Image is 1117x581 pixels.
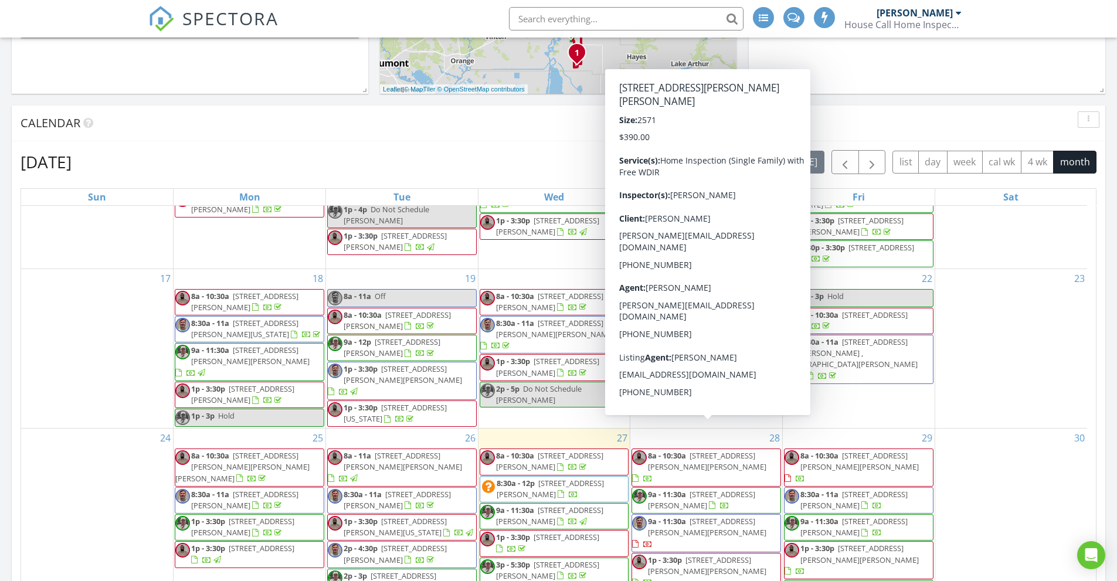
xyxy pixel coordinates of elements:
[344,291,371,301] span: 8a - 11a
[175,489,190,504] img: 20231015_143153.jpg
[175,343,324,381] a: 9a - 11:30a [STREET_ADDRESS][PERSON_NAME][PERSON_NAME]
[310,269,325,288] a: Go to August 18, 2025
[496,383,582,405] span: Do Not Schedule [PERSON_NAME]
[648,489,755,511] span: [STREET_ADDRESS][PERSON_NAME]
[785,215,799,230] img: 20230626_133733.jpg
[344,570,367,581] span: 2p - 3p
[328,310,342,324] img: 20230626_133733.jpg
[785,176,919,209] span: [STREET_ADDRESS][PERSON_NAME][PERSON_NAME][US_STATE]
[191,291,298,312] a: 8a - 10:30a [STREET_ADDRESS][PERSON_NAME]
[800,242,914,264] a: 2:30p - 3:30p [STREET_ADDRESS]
[496,450,603,472] a: 8a - 10:30a [STREET_ADDRESS][PERSON_NAME]
[632,308,781,346] a: 8:30a - 11a [STREET_ADDRESS][PERSON_NAME][PERSON_NAME]
[632,487,781,514] a: 9a - 11:30a [STREET_ADDRESS][PERSON_NAME]
[480,449,629,475] a: 8a - 10:30a [STREET_ADDRESS][PERSON_NAME]
[175,345,310,378] a: 9a - 11:30a [STREET_ADDRESS][PERSON_NAME][PERSON_NAME]
[858,150,886,174] button: Next month
[344,543,447,565] a: 2p - 4:30p [STREET_ADDRESS][PERSON_NAME]
[344,363,378,374] span: 1p - 3:30p
[918,151,948,174] button: day
[632,489,647,504] img: 20200526_134352.jpg
[191,383,294,405] span: [STREET_ADDRESS][PERSON_NAME]
[86,189,108,205] a: Sunday
[327,229,477,255] a: 1p - 3:30p [STREET_ADDRESS][PERSON_NAME]
[784,449,933,487] a: 8a - 10:30a [STREET_ADDRESS][PERSON_NAME][PERSON_NAME]
[191,489,229,500] span: 8:30a - 11a
[175,345,190,359] img: 20200526_134352.jpg
[237,189,263,205] a: Monday
[344,489,382,500] span: 8:30a - 11a
[935,269,1087,429] td: Go to August 23, 2025
[919,269,935,288] a: Go to August 22, 2025
[784,514,933,541] a: 9a - 11:30a [STREET_ADDRESS][PERSON_NAME]
[947,151,983,174] button: week
[328,204,342,219] img: 20200526_134352.jpg
[191,345,229,355] span: 9a - 11:30a
[982,151,1022,174] button: cal wk
[497,478,535,488] span: 8:30a - 12p
[848,242,914,253] span: [STREET_ADDRESS]
[175,450,310,483] a: 8a - 10:30a [STREET_ADDRESS][PERSON_NAME][PERSON_NAME][PERSON_NAME]
[191,383,225,394] span: 1p - 3:30p
[785,543,919,576] a: 1p - 3:30p [STREET_ADDRESS][PERSON_NAME][PERSON_NAME]
[182,6,279,30] span: SPECTORA
[785,489,799,504] img: 20231015_143153.jpg
[632,516,647,531] img: 20231015_143153.jpg
[344,230,447,252] a: 1p - 3:30p [STREET_ADDRESS][PERSON_NAME]
[480,318,614,351] a: 8:30a - 11a [STREET_ADDRESS][PERSON_NAME][PERSON_NAME]
[577,52,584,59] div: 1343 Tall Sky Dr, Lake Charles, LA 70607
[327,541,477,568] a: 2p - 4:30p [STREET_ADDRESS][PERSON_NAME]
[497,478,604,500] span: [STREET_ADDRESS][PERSON_NAME]
[632,346,781,384] a: 1p - 4p [STREET_ADDRESS][PERSON_NAME][PERSON_NAME]
[480,505,495,519] img: 20200526_134352.jpg
[1021,151,1054,174] button: 4 wk
[463,269,478,288] a: Go to August 19, 2025
[842,310,908,320] span: [STREET_ADDRESS]
[892,151,919,174] button: list
[800,516,908,538] span: [STREET_ADDRESS][PERSON_NAME]
[175,543,190,558] img: 20230626_133733.jpg
[175,514,324,541] a: 1p - 3:30p [STREET_ADDRESS][PERSON_NAME]
[575,49,579,57] i: 1
[344,230,378,241] span: 1p - 3:30p
[480,530,629,556] a: 1p - 3:30p [STREET_ADDRESS]
[344,230,447,252] span: [STREET_ADDRESS][PERSON_NAME]
[21,115,80,131] span: Calendar
[648,450,686,461] span: 8a - 10:30a
[784,240,933,267] a: 2:30p - 3:30p [STREET_ADDRESS]
[785,337,918,381] a: 8:30a - 11a [STREET_ADDRESS][PERSON_NAME] , [GEOGRAPHIC_DATA][PERSON_NAME] 70607
[800,310,838,320] span: 8a - 10:30a
[327,514,477,541] a: 1p - 3:30p [STREET_ADDRESS][PERSON_NAME][US_STATE]
[344,337,440,358] a: 9a - 12p [STREET_ADDRESS][PERSON_NAME]
[1077,541,1105,569] div: Open Intercom Messenger
[648,310,686,320] span: 8:30a - 11a
[325,269,478,429] td: Go to August 19, 2025
[496,532,530,542] span: 1p - 3:30p
[496,318,614,339] span: [STREET_ADDRESS][PERSON_NAME][PERSON_NAME]
[175,318,190,332] img: 20231015_143153.jpg
[175,291,190,305] img: 20230626_133733.jpg
[648,516,686,526] span: 9a - 11:30a
[158,429,173,447] a: Go to August 24, 2025
[344,204,367,215] span: 1p - 4p
[496,505,534,515] span: 9a - 11:30a
[344,402,378,413] span: 1p - 3:30p
[344,204,429,226] span: Do Not Schedule [PERSON_NAME]
[480,559,495,574] img: 20200526_134352.jpg
[632,348,766,380] a: 1p - 4p [STREET_ADDRESS][PERSON_NAME][PERSON_NAME]
[648,348,766,369] span: [STREET_ADDRESS][PERSON_NAME][PERSON_NAME]
[383,86,402,93] a: Leaflet
[327,449,477,487] a: 8a - 11a [STREET_ADDRESS][PERSON_NAME][PERSON_NAME]
[328,337,342,351] img: 20200526_134352.jpg
[496,505,603,526] span: [STREET_ADDRESS][PERSON_NAME]
[229,543,294,553] span: [STREET_ADDRESS]
[632,310,766,342] a: 8:30a - 11a [STREET_ADDRESS][PERSON_NAME][PERSON_NAME]
[391,189,413,205] a: Tuesday
[767,429,782,447] a: Go to August 28, 2025
[831,150,859,174] button: Previous month
[344,489,451,511] a: 8:30a - 11a [STREET_ADDRESS][PERSON_NAME]
[632,310,647,324] img: 20231015_143153.jpg
[480,289,629,315] a: 8a - 10:30a [STREET_ADDRESS][PERSON_NAME]
[496,450,534,461] span: 8a - 10:30a
[328,402,342,417] img: 20230626_133733.jpg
